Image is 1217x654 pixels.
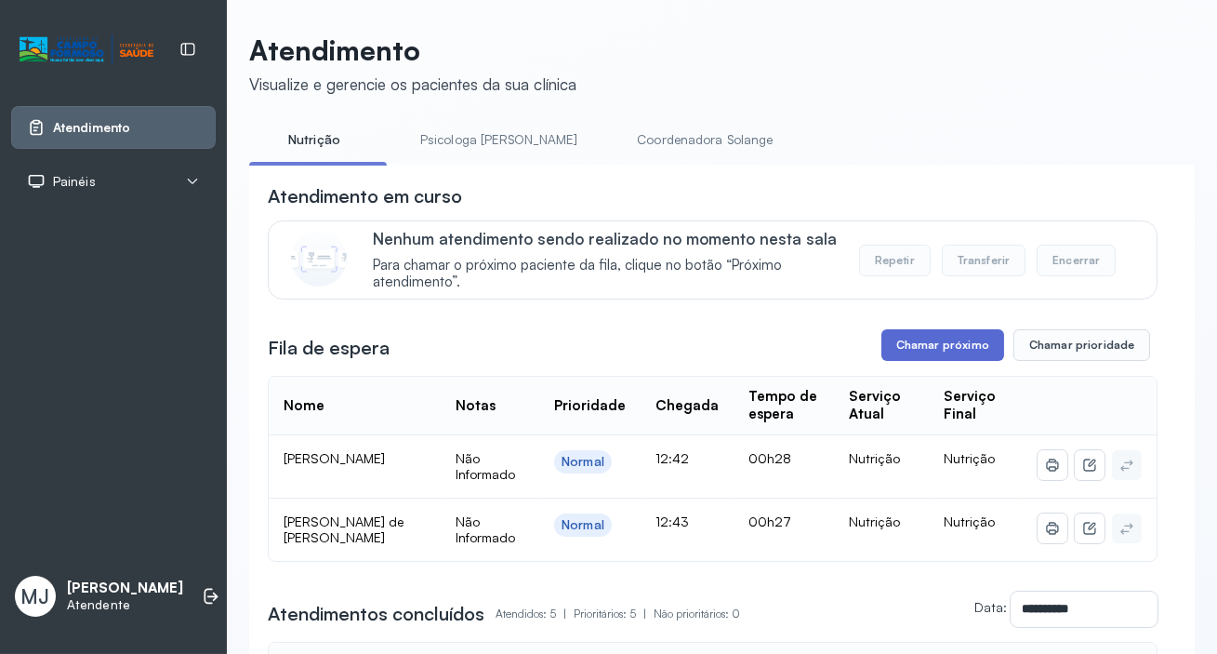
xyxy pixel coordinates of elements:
[53,174,96,190] span: Painéis
[574,601,654,627] p: Prioritários: 5
[1013,329,1151,361] button: Chamar prioridade
[562,517,604,533] div: Normal
[748,450,791,466] span: 00h28
[249,74,576,94] div: Visualize e gerencie os pacientes da sua clínica
[562,454,604,470] div: Normal
[249,33,576,67] p: Atendimento
[496,601,574,627] p: Atendidos: 5
[944,450,995,466] span: Nutrição
[849,450,914,467] div: Nutrição
[944,514,995,529] span: Nutrição
[268,335,390,361] h3: Fila de espera
[618,125,791,155] a: Coordenadora Solange
[456,397,496,415] div: Notas
[373,229,859,248] p: Nenhum atendimento sendo realizado no momento nesta sala
[67,580,183,597] p: [PERSON_NAME]
[402,125,596,155] a: Psicologa [PERSON_NAME]
[655,450,689,466] span: 12:42
[942,245,1026,276] button: Transferir
[284,450,385,466] span: [PERSON_NAME]
[849,514,914,530] div: Nutrição
[748,388,819,423] div: Tempo de espera
[456,450,515,483] span: Não Informado
[643,607,646,621] span: |
[944,388,1008,423] div: Serviço Final
[373,257,859,292] span: Para chamar o próximo paciente da fila, clique no botão “Próximo atendimento”.
[563,607,566,621] span: |
[655,397,719,415] div: Chegada
[748,514,791,529] span: 00h27
[268,601,484,627] h3: Atendimentos concluídos
[1037,245,1116,276] button: Encerrar
[20,34,153,65] img: Logotipo do estabelecimento
[655,514,689,529] span: 12:43
[27,118,200,137] a: Atendimento
[974,599,1007,615] label: Data:
[284,514,403,546] span: [PERSON_NAME] de [PERSON_NAME]
[284,397,324,415] div: Nome
[53,120,130,136] span: Atendimento
[456,514,515,546] span: Não Informado
[654,601,740,627] p: Não prioritários: 0
[881,329,1004,361] button: Chamar próximo
[554,397,626,415] div: Prioridade
[291,231,347,287] img: Imagem de CalloutCard
[859,245,931,276] button: Repetir
[249,125,379,155] a: Nutrição
[268,183,462,209] h3: Atendimento em curso
[849,388,914,423] div: Serviço Atual
[67,597,183,613] p: Atendente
